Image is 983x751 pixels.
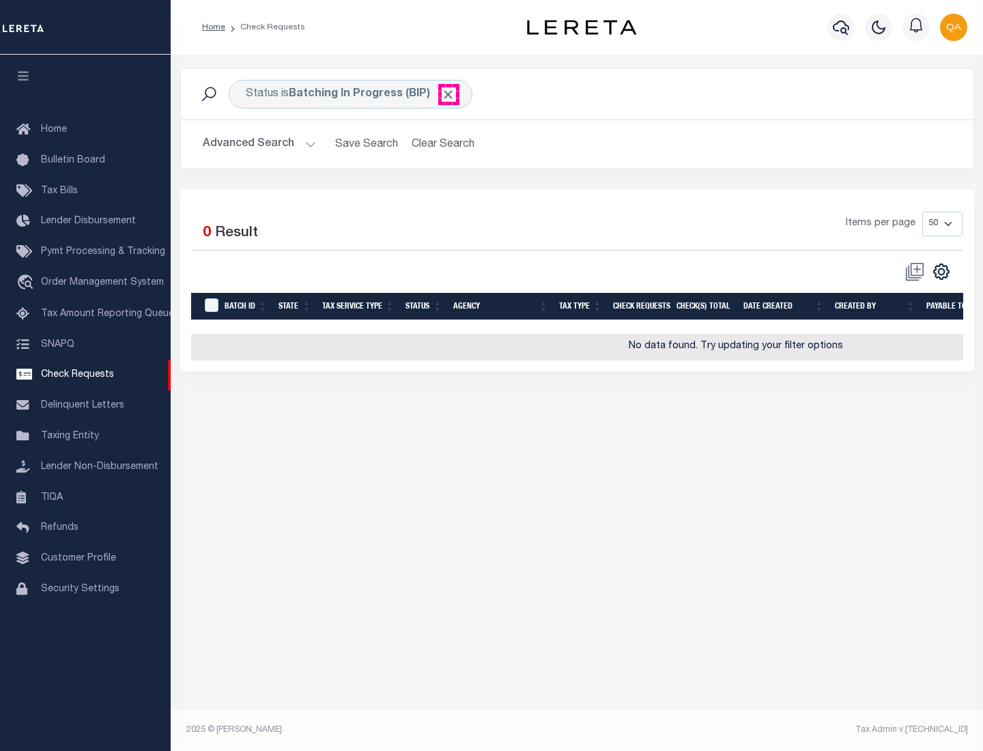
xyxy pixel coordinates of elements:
[229,80,472,109] div: Status is
[608,293,671,321] th: Check Requests
[219,293,273,321] th: Batch Id: activate to sort column ascending
[41,431,99,441] span: Taxing Entity
[41,462,158,472] span: Lender Non-Disbursement
[554,293,608,321] th: Tax Type: activate to sort column ascending
[738,293,829,321] th: Date Created: activate to sort column ascending
[41,247,165,257] span: Pymt Processing & Tracking
[441,87,455,102] span: Click to Remove
[41,278,164,287] span: Order Management System
[317,293,400,321] th: Tax Service Type: activate to sort column ascending
[41,523,79,533] span: Refunds
[846,216,915,231] span: Items per page
[41,216,136,226] span: Lender Disbursement
[225,21,305,33] li: Check Requests
[327,131,406,158] button: Save Search
[202,23,225,31] a: Home
[41,125,67,134] span: Home
[400,293,448,321] th: Status: activate to sort column ascending
[41,554,116,563] span: Customer Profile
[527,20,636,35] img: logo-dark.svg
[829,293,921,321] th: Created By: activate to sort column ascending
[41,186,78,196] span: Tax Bills
[41,156,105,165] span: Bulletin Board
[273,293,317,321] th: State: activate to sort column ascending
[203,131,316,158] button: Advanced Search
[215,223,258,244] label: Result
[41,584,119,594] span: Security Settings
[448,293,554,321] th: Agency: activate to sort column ascending
[289,89,455,100] b: Batching In Progress (BIP)
[41,492,63,502] span: TIQA
[41,339,74,349] span: SNAPQ
[41,309,174,319] span: Tax Amount Reporting Queue
[16,274,38,292] i: travel_explore
[940,14,967,41] img: svg+xml;base64,PHN2ZyB4bWxucz0iaHR0cDovL3d3dy53My5vcmcvMjAwMC9zdmciIHBvaW50ZXItZXZlbnRzPSJub25lIi...
[203,226,211,240] span: 0
[176,724,578,736] div: 2025 © [PERSON_NAME].
[41,401,124,410] span: Delinquent Letters
[41,370,114,380] span: Check Requests
[671,293,738,321] th: Check(s) Total
[406,131,481,158] button: Clear Search
[587,724,968,736] div: Tax Admin v.[TECHNICAL_ID]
